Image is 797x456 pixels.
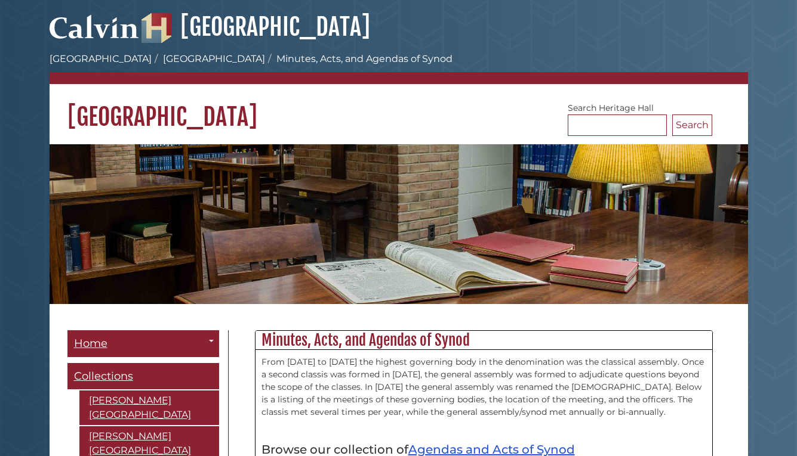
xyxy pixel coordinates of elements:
[74,337,107,350] span: Home
[67,330,219,357] a: Home
[672,114,712,136] button: Search
[50,10,139,43] img: Calvin
[50,52,748,84] nav: breadcrumb
[50,27,139,38] a: Calvin University
[67,363,219,390] a: Collections
[141,13,171,43] img: Hekman Library Logo
[265,52,453,66] li: Minutes, Acts, and Agendas of Synod
[50,53,152,64] a: [GEOGRAPHIC_DATA]
[261,356,706,418] p: From [DATE] to [DATE] the highest governing body in the denomination was the classical assembly. ...
[256,331,712,350] h2: Minutes, Acts, and Agendas of Synod
[74,370,133,383] span: Collections
[163,53,265,64] a: [GEOGRAPHIC_DATA]
[50,84,748,132] h1: [GEOGRAPHIC_DATA]
[261,443,706,456] h4: Browse our collection of
[141,12,370,42] a: [GEOGRAPHIC_DATA]
[79,390,219,425] a: [PERSON_NAME][GEOGRAPHIC_DATA]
